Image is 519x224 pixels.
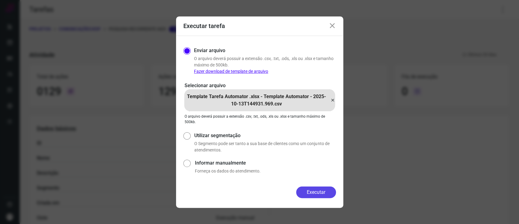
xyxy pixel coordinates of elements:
label: Enviar arquivo [194,47,225,54]
p: Selecionar arquivo [185,82,335,89]
a: Fazer download de template de arquivo [194,69,268,74]
p: Forneça os dados do atendimento. [195,168,336,174]
p: Template Tarefa Automator .xlsx - Template Automator - 2025-10-13T144931.969.csv [184,93,329,108]
button: Executar [296,187,336,198]
p: O Segmento pode ser tanto a sua base de clientes como um conjunto de atendimentos. [194,140,336,153]
p: O arquivo deverá possuir a extensão .csv, .txt, .ods, .xls ou .xlsx e tamanho máximo de 500kb. [185,114,335,125]
p: O arquivo deverá possuir a extensão .csv, .txt, .ods, .xls ou .xlsx e tamanho máximo de 500kb. [194,55,336,75]
h3: Executar tarefa [183,22,225,30]
label: Informar manualmente [195,159,336,167]
label: Utilizar segmentação [194,132,336,139]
